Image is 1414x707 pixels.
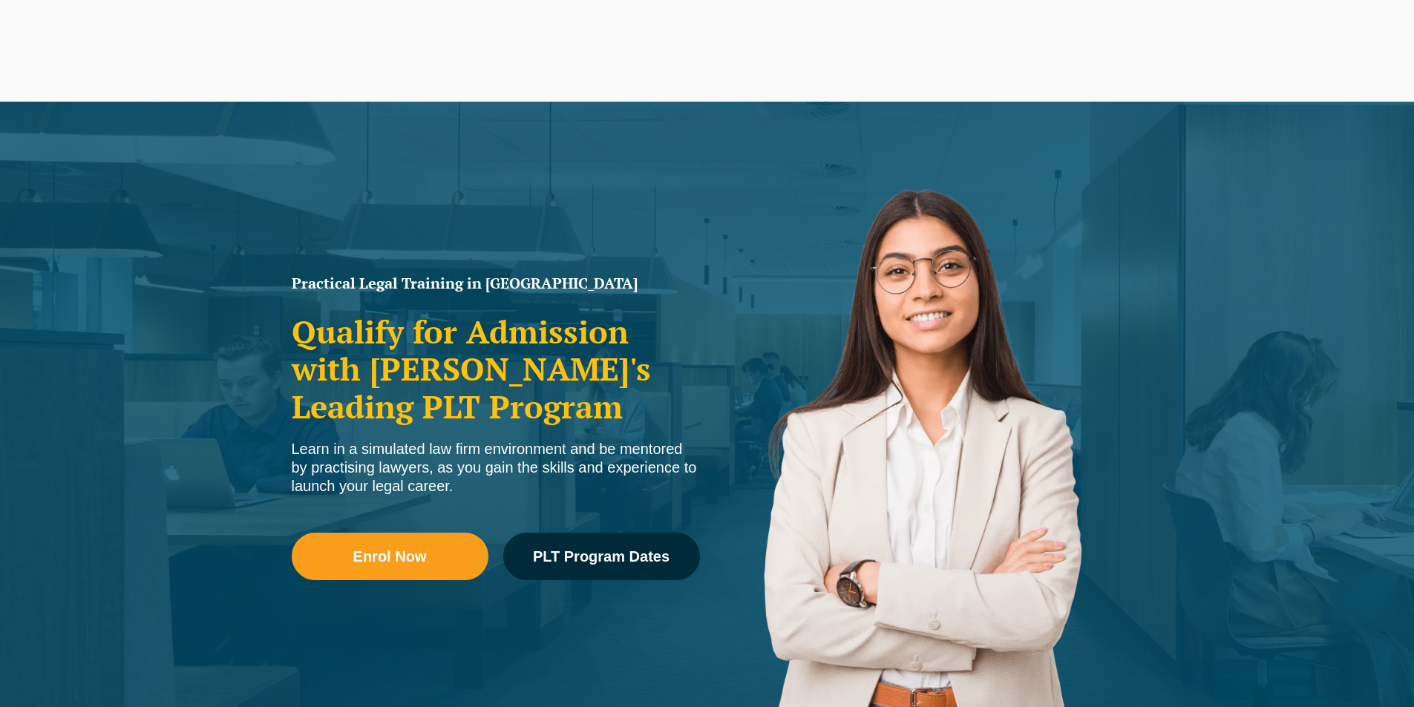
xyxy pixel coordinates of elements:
[292,440,700,496] div: Learn in a simulated law firm environment and be mentored by practising lawyers, as you gain the ...
[353,549,427,564] span: Enrol Now
[292,533,488,580] a: Enrol Now
[503,533,700,580] a: PLT Program Dates
[292,276,700,291] h1: Practical Legal Training in [GEOGRAPHIC_DATA]
[292,313,700,425] h2: Qualify for Admission with [PERSON_NAME]'s Leading PLT Program
[533,549,670,564] span: PLT Program Dates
